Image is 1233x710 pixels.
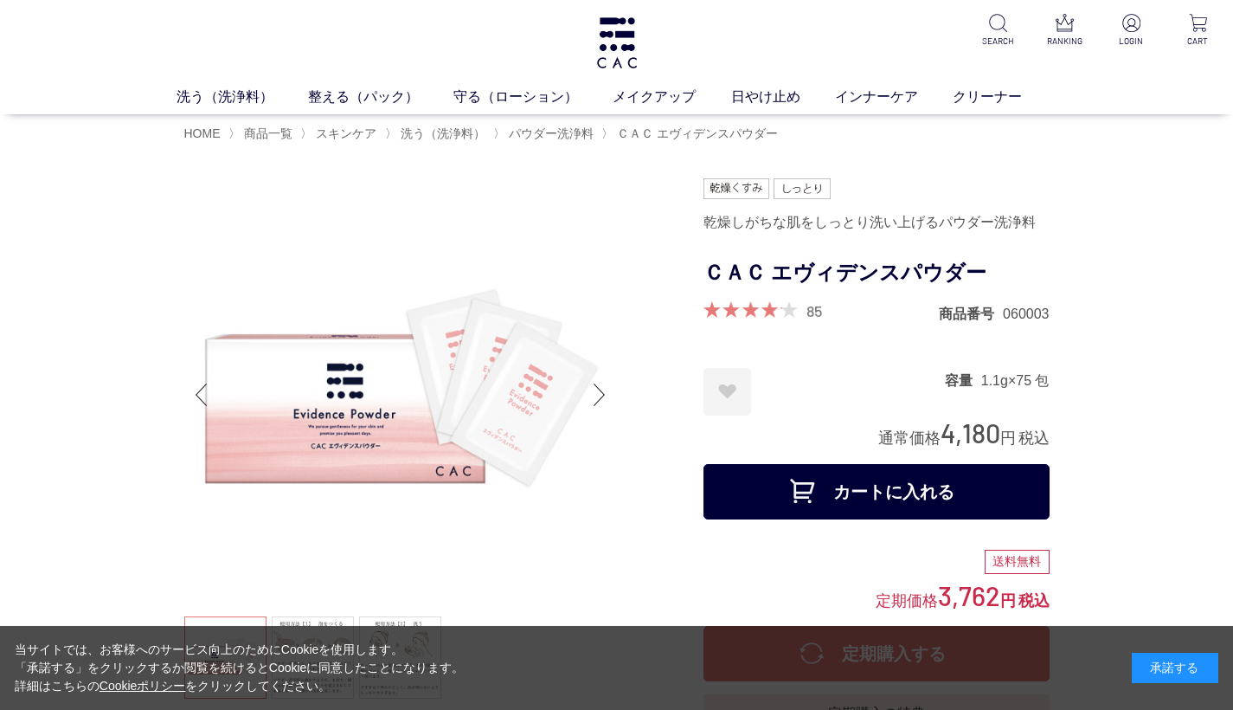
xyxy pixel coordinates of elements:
[1132,653,1218,683] div: 承諾する
[1177,14,1219,48] a: CART
[985,550,1050,574] div: 送料無料
[953,86,1056,106] a: クリーナー
[1177,35,1219,48] p: CART
[878,429,941,447] span: 通常価格
[703,254,1050,293] h1: ＣＡＣ エヴィデンスパウダー
[1018,592,1050,610] span: 税込
[1044,35,1086,48] p: RANKING
[493,126,598,142] li: 〉
[981,371,1050,390] dd: 1.1g×75 包
[806,301,822,320] a: 85
[977,35,1019,48] p: SEARCH
[397,126,485,140] a: 洗う（洗浄料）
[941,416,1000,449] span: 4,180
[1000,592,1016,610] span: 円
[184,178,617,611] img: ＣＡＣ エヴィデンスパウダー
[1110,14,1153,48] a: LOGIN
[1044,14,1086,48] a: RANKING
[184,126,221,140] a: HOME
[241,126,292,140] a: 商品一覧
[938,579,1000,611] span: 3,762
[945,371,981,390] dt: 容量
[774,178,831,199] img: しっとり
[1018,429,1050,447] span: 税込
[385,126,490,142] li: 〉
[1000,429,1016,447] span: 円
[703,178,770,199] img: 乾燥くすみ
[594,17,639,68] img: logo
[1003,305,1049,323] dd: 060003
[312,126,376,140] a: スキンケア
[15,641,465,695] div: 当サイトでは、お客様へのサービス向上のためにCookieを使用します。 「承諾する」をクリックするか閲覧を続けるとCookieに同意したことになります。 詳細はこちらの をクリックしてください。
[316,126,376,140] span: スキンケア
[308,86,453,106] a: 整える（パック）
[835,86,953,106] a: インナーケア
[453,86,613,106] a: 守る（ローション）
[876,591,938,610] span: 定期価格
[505,126,594,140] a: パウダー洗浄料
[582,360,617,429] div: Next slide
[613,126,778,140] a: ＣＡＣ エヴィデンスパウダー
[184,360,219,429] div: Previous slide
[617,126,778,140] span: ＣＡＣ エヴィデンスパウダー
[401,126,485,140] span: 洗う（洗浄料）
[100,679,186,693] a: Cookieポリシー
[613,86,730,106] a: メイクアップ
[1110,35,1153,48] p: LOGIN
[228,126,297,142] li: 〉
[177,86,308,106] a: 洗う（洗浄料）
[703,368,751,416] a: お気に入りに登録する
[977,14,1019,48] a: SEARCH
[731,86,835,106] a: 日やけ止め
[601,126,782,142] li: 〉
[509,126,594,140] span: パウダー洗浄料
[300,126,381,142] li: 〉
[939,305,1003,323] dt: 商品番号
[244,126,292,140] span: 商品一覧
[703,208,1050,237] div: 乾燥しがちな肌をしっとり洗い上げるパウダー洗浄料
[703,464,1050,520] button: カートに入れる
